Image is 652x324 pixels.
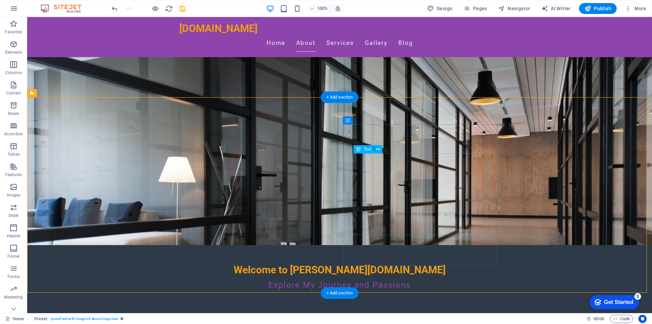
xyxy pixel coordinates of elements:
h6: 100% [317,4,328,13]
span: . preset-text-with-image-v4-about-image-text [50,315,118,323]
button: AI Writer [539,3,574,14]
p: Header [7,233,20,239]
h6: Session time [586,315,604,323]
span: Click to select. Double-click to edit [34,315,48,323]
button: Click here to leave preview mode and continue editing [151,4,159,13]
button: save [178,4,186,13]
button: Navigator [495,3,533,14]
button: More [622,3,649,14]
span: Pages [463,5,487,12]
p: Marketing [4,294,23,300]
div: 5 [50,1,57,8]
p: Images [7,192,21,198]
p: Favorites [5,29,22,35]
button: reload [165,4,173,13]
span: : [598,316,599,321]
i: This element is a customizable preset [121,317,124,321]
span: 00 00 [594,315,604,323]
span: More [625,5,646,12]
div: Get Started 5 items remaining, 0% complete [5,3,55,18]
button: undo [110,4,119,13]
i: Undo: Change text (Ctrl+Z) [111,5,119,13]
button: Publish [579,3,617,14]
button: Usercentrics [638,315,647,323]
p: Slider [8,213,19,218]
p: Elements [5,50,22,55]
div: + Add section [321,287,359,299]
button: Pages [460,3,490,14]
div: Design (Ctrl+Alt+Y) [424,3,455,14]
span: Design [427,5,453,12]
a: Click to cancel selection. Double-click to open Pages [5,315,24,323]
p: Features [5,172,22,177]
p: Accordion [4,131,23,137]
span: Publish [584,5,611,12]
span: Navigator [498,5,530,12]
button: Design [424,3,455,14]
p: Forms [7,274,20,279]
span: Code [613,315,630,323]
p: Content [6,90,21,96]
button: 100% [307,4,331,13]
div: + Add section [321,91,359,103]
p: Tables [7,152,20,157]
nav: breadcrumb [34,315,124,323]
p: Footer [7,254,20,259]
i: Save (Ctrl+S) [179,5,186,13]
img: Editor Logo [39,4,90,13]
p: Boxes [8,111,19,116]
p: Columns [5,70,22,75]
i: Reload page [165,5,173,13]
i: On resize automatically adjust zoom level to fit chosen device. [335,5,341,12]
button: Code [610,315,633,323]
span: Text [364,147,371,151]
div: Get Started [20,7,49,14]
span: AI Writer [541,5,571,12]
